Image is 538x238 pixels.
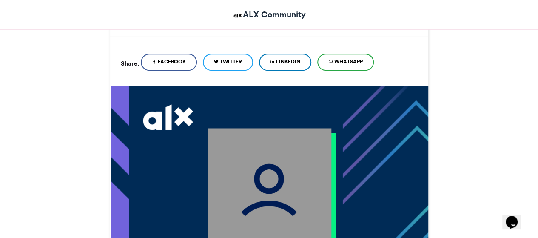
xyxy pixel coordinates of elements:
[334,58,363,66] span: WhatsApp
[232,10,243,21] img: ALX Community
[141,54,197,71] a: Facebook
[220,58,242,66] span: Twitter
[203,54,253,71] a: Twitter
[121,58,139,69] h5: Share:
[502,204,529,229] iframe: chat widget
[259,54,311,71] a: LinkedIn
[317,54,374,71] a: WhatsApp
[158,58,186,66] span: Facebook
[276,58,300,66] span: LinkedIn
[232,9,306,21] a: ALX Community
